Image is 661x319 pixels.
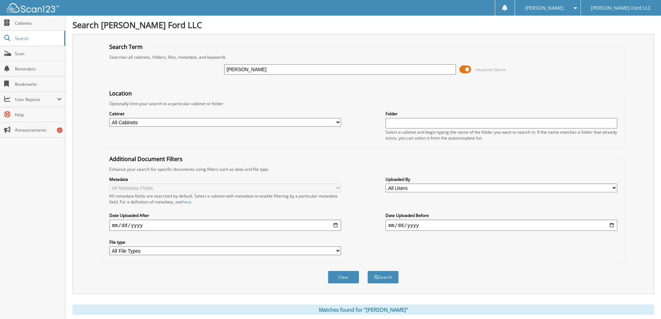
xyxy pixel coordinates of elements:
span: [PERSON_NAME] [525,6,564,10]
label: Date Uploaded After [109,212,341,218]
legend: Search Term [106,43,146,51]
label: Cabinet [109,111,341,117]
button: Search [367,271,399,284]
span: Scan [15,51,62,57]
a: here [182,199,191,205]
input: start [109,220,341,231]
button: Clear [328,271,359,284]
div: All metadata fields are searched by default. Select a cabinet with metadata to enable filtering b... [109,193,341,205]
span: Help [15,112,62,118]
div: Searches all cabinets, folders, files, metadata, and keywords [106,54,621,60]
span: Advanced Search [475,67,506,72]
label: Folder [385,111,617,117]
legend: Location [106,90,135,97]
span: Cabinets [15,20,62,26]
div: Select a cabinet and begin typing the name of the folder you want to search in. If the name match... [385,129,617,141]
img: scan123-logo-white.svg [7,3,59,12]
div: Optionally limit your search to a particular cabinet or folder [106,101,621,107]
span: [PERSON_NAME] Ford LLC [591,6,651,10]
div: Matches found for "[PERSON_NAME]" [73,304,654,315]
input: end [385,220,617,231]
h1: Search [PERSON_NAME] Ford LLC [73,19,654,31]
span: Bookmarks [15,81,62,87]
label: File type [109,239,341,245]
label: Uploaded By [385,176,617,182]
span: Search [15,35,61,41]
div: 6 [57,127,62,133]
span: Reminders [15,66,62,72]
span: User Reports [15,96,57,102]
div: Enhance your search for specific documents using filters such as date and file type. [106,166,621,172]
span: Announcements [15,127,62,133]
label: Metadata [109,176,341,182]
label: Date Uploaded Before [385,212,617,218]
legend: Additional Document Filters [106,155,186,163]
